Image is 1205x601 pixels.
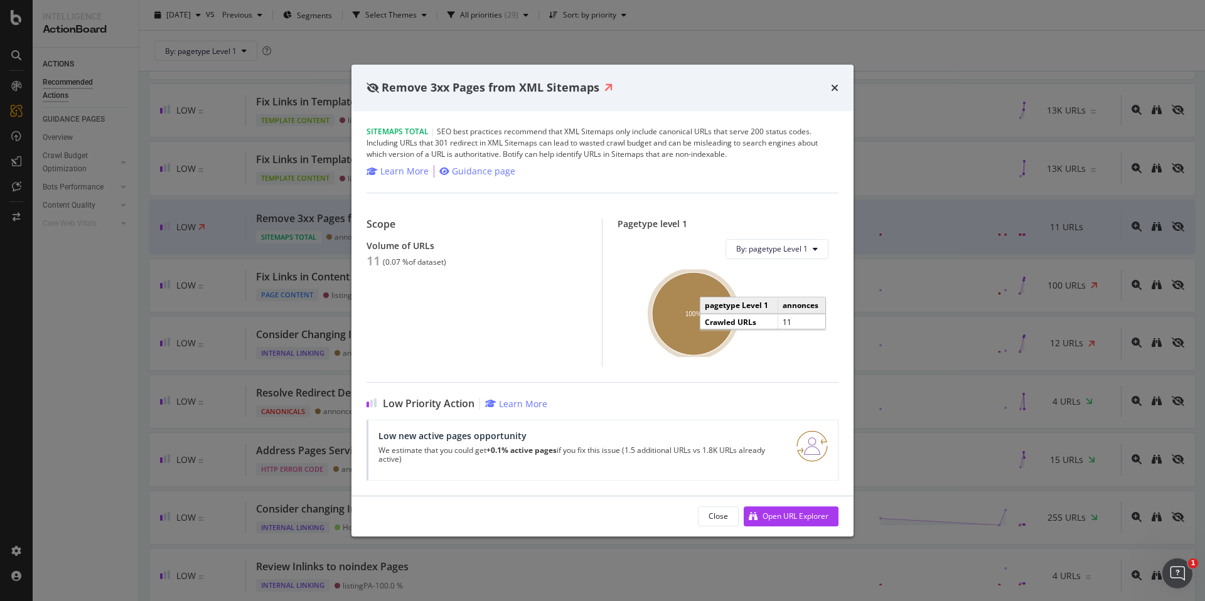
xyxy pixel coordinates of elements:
[383,398,474,410] span: Low Priority Action
[796,430,828,462] img: RO06QsNG.png
[486,445,557,455] strong: +0.1% active pages
[367,83,379,93] div: eye-slash
[452,165,515,178] div: Guidance page
[618,218,838,229] div: Pagetype level 1
[685,310,702,317] text: 100%
[367,253,380,269] div: 11
[831,80,838,96] div: times
[698,506,739,526] button: Close
[709,511,728,521] div: Close
[1162,558,1192,588] iframe: Intercom live chat
[367,165,429,178] a: Learn More
[351,65,854,536] div: modal
[378,430,781,441] div: Low new active pages opportunity
[383,258,446,267] div: ( 0.07 % of dataset )
[499,398,547,410] div: Learn More
[744,506,838,526] button: Open URL Explorer
[367,126,838,160] div: SEO best practices recommend that XML Sitemaps only include canonical URLs that serve 200 status ...
[382,80,599,95] span: Remove 3xx Pages from XML Sitemaps
[736,243,808,254] span: By: pagetype Level 1
[367,126,429,137] span: Sitemaps Total
[485,398,547,410] a: Learn More
[726,239,828,259] button: By: pagetype Level 1
[763,511,828,521] div: Open URL Explorer
[439,165,515,178] a: Guidance page
[367,240,587,251] div: Volume of URLs
[770,309,803,317] text: annonces
[1188,558,1198,568] span: 1
[628,269,828,357] svg: A chart.
[431,126,435,137] span: |
[367,218,587,230] div: Scope
[380,165,429,178] div: Learn More
[378,446,781,464] p: We estimate that you could get if you fix this issue (1.5 additional URLs vs 1.8K URLs already ac...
